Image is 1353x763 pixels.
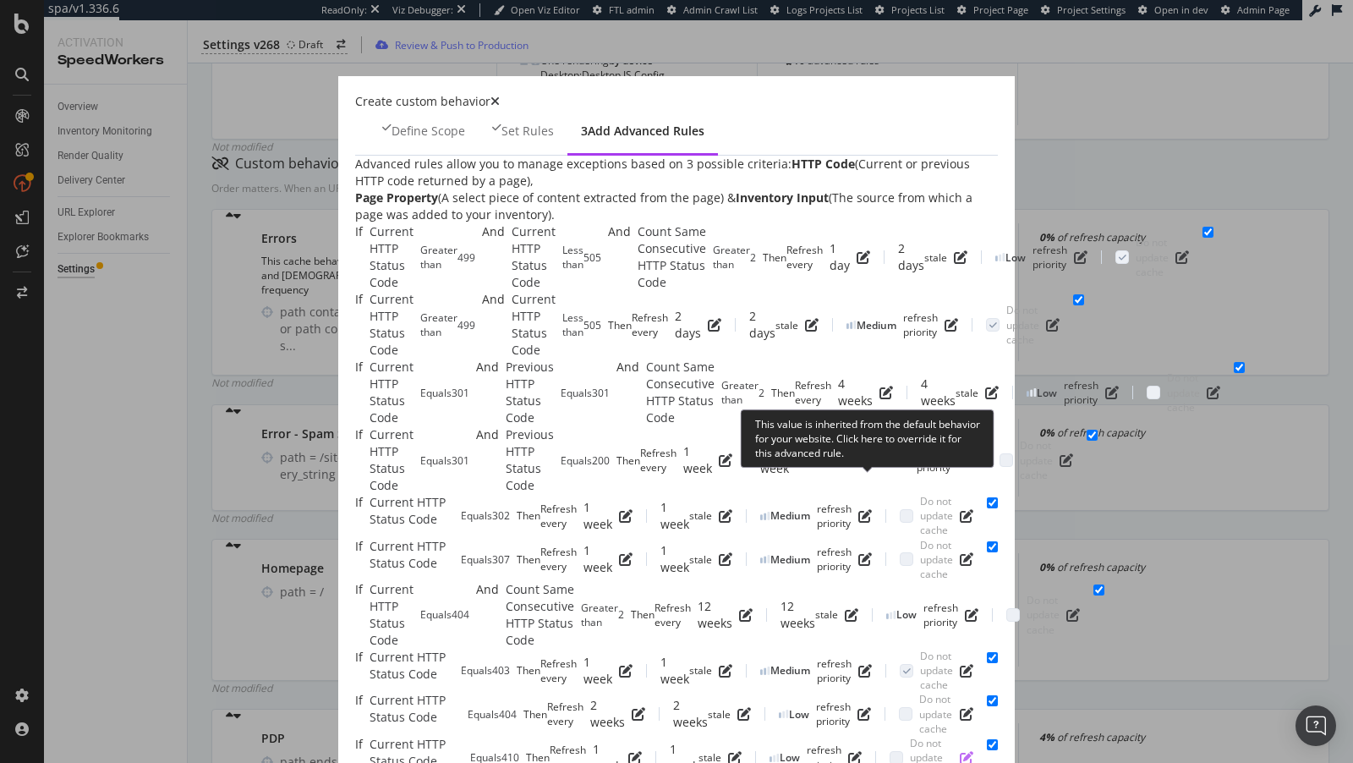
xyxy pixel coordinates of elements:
div: Open Intercom Messenger [1295,705,1336,746]
b: HTTP Code [792,156,855,172]
div: refresh priority [1033,243,1067,272]
span: Do not update cache [919,692,953,735]
div: 1 week [583,542,612,576]
div: stale [689,508,712,523]
div: 1 week [660,654,689,688]
div: pen-to-square [960,664,973,678]
div: Medium [770,663,810,678]
div: 499 [457,250,475,265]
div: 505 [583,318,601,332]
div: Count Same Consecutive HTTP Status Code [646,359,715,426]
div: stale [689,663,712,678]
div: 4 weeks [921,376,956,409]
div: 2 days [675,308,701,342]
span: Do not update cache [920,649,953,692]
div: pen-to-square [857,707,871,721]
div: stale [956,386,978,400]
img: j32suk7ufU7viAAAAAElFTkSuQmCC [760,555,770,563]
div: And [476,581,499,598]
img: Yo1DZTjnOBfEZTkXj00cav03WZSR3qnEnDcAAAAASUVORK5CYII= [995,253,1005,261]
div: pen-to-square [632,707,645,721]
div: And [482,291,505,308]
div: 1 week [683,443,712,477]
div: pen-to-square [945,318,958,332]
div: If [355,494,363,511]
div: pen-to-square [858,509,872,523]
div: Low [1037,386,1057,400]
div: stale [689,552,712,567]
div: pen-to-square [719,552,732,566]
div: Refresh every [540,545,577,574]
div: Low [1005,250,1026,265]
div: pen-to-square [960,707,973,721]
div: Refresh every [640,446,676,475]
div: refresh priority [817,656,852,685]
b: Inventory Input [736,189,829,206]
div: pen-to-square [1046,318,1060,332]
span: Do not update cache [1027,593,1060,636]
div: And [476,426,499,443]
img: j32suk7ufU7viAAAAAElFTkSuQmCC [760,512,770,520]
div: Equals [461,663,492,678]
div: pen-to-square [739,608,753,622]
div: If [355,649,363,666]
img: Yo1DZTjnOBfEZTkXj00cav03WZSR3qnEnDcAAAAASUVORK5CYII= [886,611,896,619]
span: Do not update cache [1167,371,1200,414]
div: stale [924,250,947,265]
div: This value is inherited from the default behavior for your website. Click here to override it for... [755,417,980,460]
div: Previous HTTP Status Code [506,426,554,494]
div: Create custom behavior [355,93,490,110]
div: Equals [461,508,492,523]
div: 301 [452,453,469,468]
div: Low [896,607,917,622]
div: If [355,692,363,709]
div: 12 weeks [698,598,732,632]
div: Add advanced rules [588,123,704,140]
span: Do not update cache [1020,438,1053,481]
div: Medium [770,552,810,567]
div: And [476,359,499,376]
div: Count Same Consecutive HTTP Status Code [638,223,706,291]
span: Do not update cache [1136,235,1169,278]
div: pen-to-square [1066,608,1080,622]
div: pen-to-square [719,509,732,523]
div: Current HTTP Status Code [370,359,414,426]
div: Current HTTP Status Code [370,692,461,726]
div: 2 [618,607,624,622]
span: Do not update cache [920,494,953,537]
div: Refresh every [540,656,577,685]
div: Then [523,707,547,722]
div: 1 day [830,240,850,274]
div: 2 days [898,240,924,274]
div: Equals [561,453,592,468]
div: 1 week [583,654,612,688]
div: pen-to-square [619,664,633,678]
div: Set rules [501,123,554,140]
div: Refresh every [795,378,831,407]
div: Then [517,663,540,678]
div: pen-to-square [960,509,973,523]
div: Less than [562,243,583,272]
img: j32suk7ufU7viAAAAAElFTkSuQmCC [760,667,770,675]
div: If [355,581,363,598]
div: Then [608,318,632,332]
div: If [355,359,363,376]
div: Refresh every [655,601,691,629]
div: Then [616,453,640,468]
div: 301 [592,386,610,400]
div: Refresh every [632,310,668,339]
div: stale [708,707,731,722]
div: 4 weeks [838,376,873,409]
div: Medium [857,318,896,332]
div: Greater than [713,243,750,272]
div: pen-to-square [985,386,999,399]
div: Current HTTP Status Code [370,538,454,572]
div: 307 [492,552,510,567]
img: j32suk7ufU7viAAAAAElFTkSuQmCC [846,321,857,329]
img: Yo1DZTjnOBfEZTkXj00cav03WZSR3qnEnDcAAAAASUVORK5CYII= [770,754,780,762]
div: pen-to-square [719,664,732,678]
div: Count Same Consecutive HTTP Status Code [506,581,574,649]
div: Current HTTP Status Code [512,223,556,291]
div: refresh priority [903,310,938,339]
div: Low [789,707,809,722]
